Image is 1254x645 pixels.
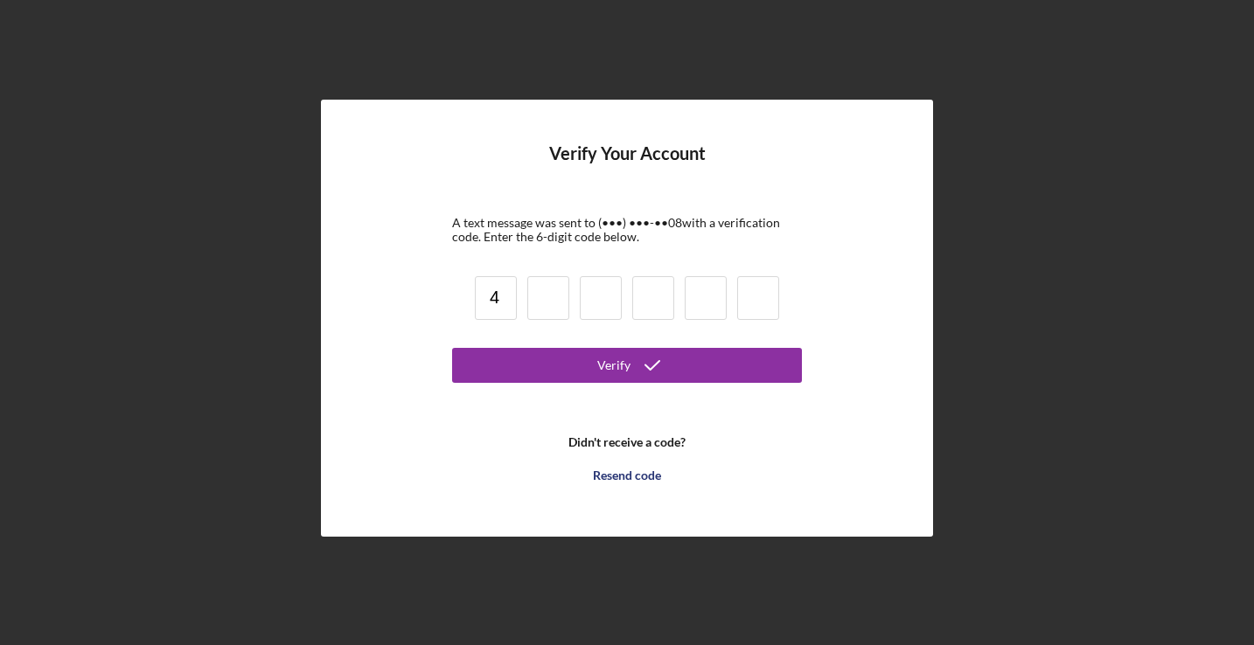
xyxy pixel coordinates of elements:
[597,348,630,383] div: Verify
[568,435,686,449] b: Didn't receive a code?
[452,216,802,244] div: A text message was sent to (•••) •••-•• 08 with a verification code. Enter the 6-digit code below.
[452,458,802,493] button: Resend code
[593,458,661,493] div: Resend code
[452,348,802,383] button: Verify
[549,143,706,190] h4: Verify Your Account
